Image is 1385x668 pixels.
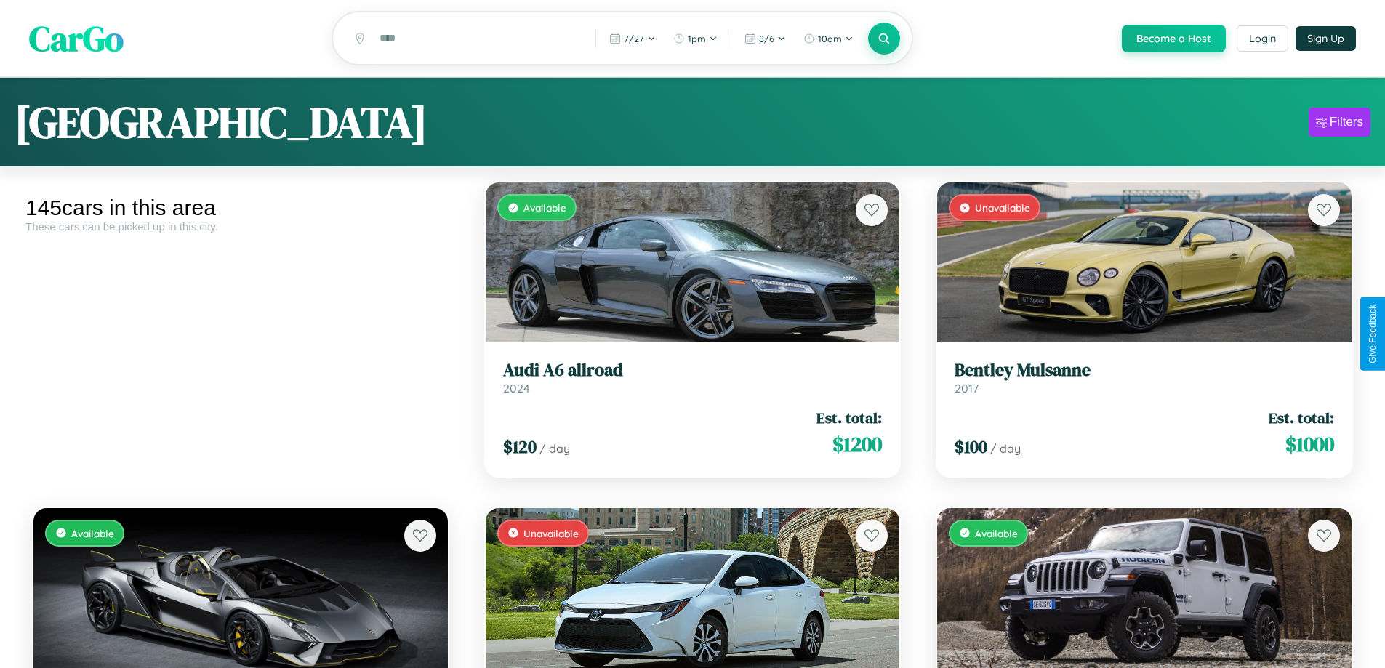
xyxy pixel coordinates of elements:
[71,527,114,539] span: Available
[1269,407,1334,428] span: Est. total:
[955,435,987,459] span: $ 100
[688,33,706,44] span: 1pm
[1368,305,1378,363] div: Give Feedback
[975,527,1018,539] span: Available
[15,92,427,152] h1: [GEOGRAPHIC_DATA]
[955,360,1334,381] h3: Bentley Mulsanne
[666,27,725,50] button: 1pm
[624,33,644,44] span: 7 / 27
[503,381,530,395] span: 2024
[29,15,124,63] span: CarGo
[816,407,882,428] span: Est. total:
[1296,26,1356,51] button: Sign Up
[990,441,1021,456] span: / day
[523,201,566,214] span: Available
[975,201,1030,214] span: Unavailable
[503,360,883,395] a: Audi A6 allroad2024
[818,33,842,44] span: 10am
[1285,430,1334,459] span: $ 1000
[1330,115,1363,129] div: Filters
[539,441,570,456] span: / day
[759,33,774,44] span: 8 / 6
[955,360,1334,395] a: Bentley Mulsanne2017
[1122,25,1226,52] button: Become a Host
[503,435,537,459] span: $ 120
[832,430,882,459] span: $ 1200
[523,527,579,539] span: Unavailable
[1309,108,1370,137] button: Filters
[25,196,456,220] div: 145 cars in this area
[602,27,663,50] button: 7/27
[796,27,861,50] button: 10am
[737,27,793,50] button: 8/6
[955,381,979,395] span: 2017
[25,220,456,233] div: These cars can be picked up in this city.
[503,360,883,381] h3: Audi A6 allroad
[1237,25,1288,52] button: Login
